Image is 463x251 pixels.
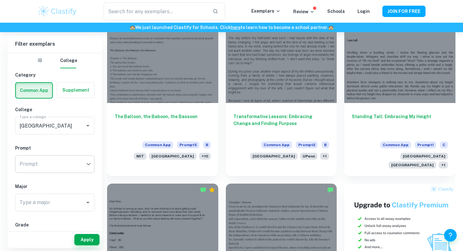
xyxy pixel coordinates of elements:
[15,221,94,228] h6: Grade
[32,53,77,68] div: Filter type choice
[15,106,94,113] h6: College
[344,20,455,176] a: Standing Tall: Embracing My HeightCommon AppPrompt1C[GEOGRAPHIC_DATA][GEOGRAPHIC_DATA]+1
[8,35,102,53] h6: Filter exemplars
[440,141,448,148] span: C
[32,53,48,68] button: IB
[400,153,448,160] span: [GEOGRAPHIC_DATA]
[209,187,215,193] div: Premium
[328,25,334,30] span: 🏫
[104,3,208,20] input: Search for any exemplars...
[37,5,77,18] img: Clastify logo
[352,113,448,134] h6: Standing Tall: Embracing My Height
[134,153,146,160] span: MIT
[322,141,329,148] span: B
[199,153,211,160] span: + 10
[231,25,241,30] a: here
[200,187,206,193] img: Marked
[261,141,292,148] span: Common App
[1,24,462,31] h6: We just launched Clastify for Schools. Click to learn how to become a school partner.
[293,8,315,15] p: Review
[327,9,345,14] a: Schools
[20,114,46,119] label: Type a college
[60,53,77,68] button: College
[107,20,218,176] a: The Balloon, the Baboon, the BassoonCommon AppPrompt5BMIT[GEOGRAPHIC_DATA]+10
[357,9,370,14] a: Login
[83,121,92,130] button: Open
[149,153,197,160] span: [GEOGRAPHIC_DATA]
[233,113,329,134] h6: Transformative Lessons: Embracing Change and Finding Purpose
[226,20,337,176] a: Transformative Lessons: Embracing Change and Finding PurposeCommon AppPrompt2B[GEOGRAPHIC_DATA]UP...
[130,25,135,30] span: 🏫
[327,187,334,193] img: Marked
[57,83,94,98] button: Supplement
[15,183,94,190] h6: Major
[320,153,329,160] span: + 1
[296,141,318,148] span: Prompt 2
[380,141,411,148] span: Common App
[250,153,298,160] span: [GEOGRAPHIC_DATA]
[415,141,436,148] span: Prompt 1
[251,8,281,14] p: Exemplars
[177,141,199,148] span: Prompt 5
[382,6,426,17] button: JOIN FOR FREE
[300,153,317,160] span: UPenn
[16,83,52,98] button: Common App
[74,234,100,245] button: Apply
[115,113,211,134] h6: The Balloon, the Baboon, the Bassoon
[142,141,173,148] span: Common App
[389,162,436,168] span: [GEOGRAPHIC_DATA]
[439,162,448,168] span: + 1
[83,198,92,207] button: Open
[15,145,94,151] h6: Prompt
[15,71,94,78] h6: Category
[444,229,457,242] button: Help and Feedback
[203,141,211,148] span: B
